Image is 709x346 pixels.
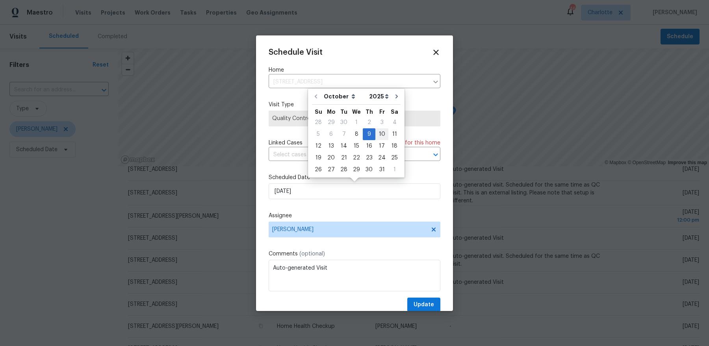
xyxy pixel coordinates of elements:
[325,152,338,164] div: Mon Oct 20 2025
[312,117,325,128] div: Sun Sep 28 2025
[388,128,401,140] div: Sat Oct 11 2025
[338,117,350,128] div: Tue Sep 30 2025
[312,164,325,175] div: 26
[272,115,437,122] span: Quality Control
[269,76,429,88] input: Enter in an address
[407,298,440,312] button: Update
[432,48,440,57] span: Close
[375,164,388,175] div: 31
[350,140,363,152] div: Wed Oct 15 2025
[312,164,325,176] div: Sun Oct 26 2025
[388,164,401,176] div: Sat Nov 01 2025
[325,117,338,128] div: 29
[391,89,403,104] button: Go to next month
[338,152,350,164] div: Tue Oct 21 2025
[375,128,388,140] div: Fri Oct 10 2025
[388,152,401,164] div: Sat Oct 25 2025
[312,152,325,163] div: 19
[325,129,338,140] div: 6
[375,117,388,128] div: Fri Oct 03 2025
[388,117,401,128] div: 4
[322,91,367,102] select: Month
[310,89,322,104] button: Go to previous month
[379,109,385,115] abbr: Friday
[312,140,325,152] div: Sun Oct 12 2025
[363,152,375,164] div: Thu Oct 23 2025
[391,109,398,115] abbr: Saturday
[269,101,440,109] label: Visit Type
[363,164,375,175] div: 30
[350,152,363,163] div: 22
[312,152,325,164] div: Sun Oct 19 2025
[325,164,338,175] div: 27
[350,128,363,140] div: Wed Oct 08 2025
[325,140,338,152] div: Mon Oct 13 2025
[338,141,350,152] div: 14
[338,140,350,152] div: Tue Oct 14 2025
[375,152,388,163] div: 24
[388,152,401,163] div: 25
[325,164,338,176] div: Mon Oct 27 2025
[299,251,325,257] span: (optional)
[388,141,401,152] div: 18
[269,250,440,258] label: Comments
[340,109,347,115] abbr: Tuesday
[375,140,388,152] div: Fri Oct 17 2025
[338,164,350,176] div: Tue Oct 28 2025
[388,117,401,128] div: Sat Oct 04 2025
[327,109,336,115] abbr: Monday
[312,117,325,128] div: 28
[430,149,441,160] button: Open
[375,152,388,164] div: Fri Oct 24 2025
[350,117,363,128] div: Wed Oct 01 2025
[367,91,391,102] select: Year
[350,141,363,152] div: 15
[375,164,388,176] div: Fri Oct 31 2025
[375,141,388,152] div: 17
[375,117,388,128] div: 3
[350,129,363,140] div: 8
[375,129,388,140] div: 10
[269,66,440,74] label: Home
[388,140,401,152] div: Sat Oct 18 2025
[325,141,338,152] div: 13
[350,164,363,176] div: Wed Oct 29 2025
[388,129,401,140] div: 11
[363,117,375,128] div: 2
[363,140,375,152] div: Thu Oct 16 2025
[363,117,375,128] div: Thu Oct 02 2025
[388,164,401,175] div: 1
[338,129,350,140] div: 7
[315,109,322,115] abbr: Sunday
[363,164,375,176] div: Thu Oct 30 2025
[325,128,338,140] div: Mon Oct 06 2025
[363,152,375,163] div: 23
[325,117,338,128] div: Mon Sep 29 2025
[272,226,427,233] span: [PERSON_NAME]
[312,129,325,140] div: 5
[338,164,350,175] div: 28
[352,109,361,115] abbr: Wednesday
[269,139,303,147] span: Linked Cases
[350,152,363,164] div: Wed Oct 22 2025
[269,174,440,181] label: Scheduled Date
[350,164,363,175] div: 29
[269,260,440,291] textarea: Auto-generated Visit
[269,183,440,199] input: M/D/YYYY
[338,152,350,163] div: 21
[363,141,375,152] div: 16
[363,129,375,140] div: 9
[312,141,325,152] div: 12
[366,109,373,115] abbr: Thursday
[312,128,325,140] div: Sun Oct 05 2025
[269,149,418,161] input: Select cases
[338,128,350,140] div: Tue Oct 07 2025
[269,48,323,56] span: Schedule Visit
[325,152,338,163] div: 20
[269,212,440,220] label: Assignee
[350,117,363,128] div: 1
[338,117,350,128] div: 30
[363,128,375,140] div: Thu Oct 09 2025
[414,300,434,310] span: Update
